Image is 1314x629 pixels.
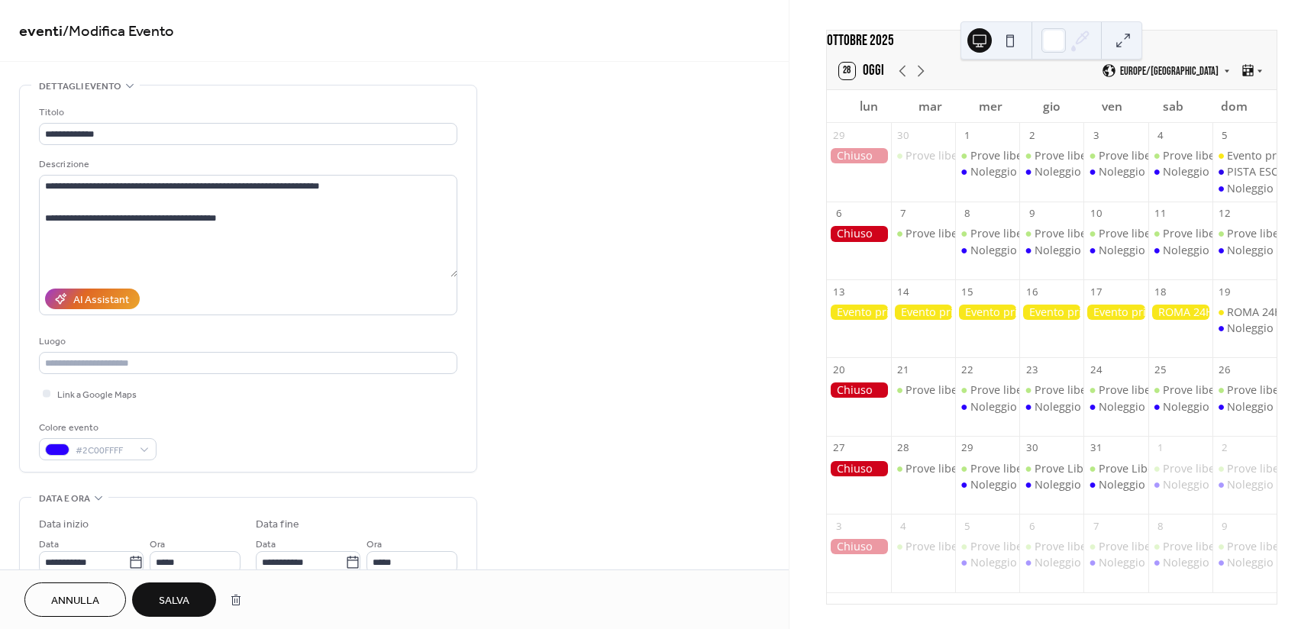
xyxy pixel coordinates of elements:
[955,226,1019,241] div: Prove libere
[1148,539,1212,554] div: Prove libere
[1163,539,1225,554] div: Prove libere
[1227,243,1297,258] div: Noleggio kart
[150,537,165,553] span: Ora
[1163,243,1233,258] div: Noleggio kart
[1035,243,1105,258] div: Noleggio kart
[1120,66,1219,76] span: Europe/[GEOGRAPHIC_DATA]
[970,382,1033,398] div: Prove libere
[1148,382,1212,398] div: Prove libere
[970,399,1041,414] div: Noleggio kart
[1019,539,1083,554] div: Prove libere
[1148,243,1212,258] div: Noleggio kart
[1212,477,1277,492] div: Noleggio kart
[906,382,968,398] div: Prove libere
[1163,148,1225,163] div: Prove libere
[1163,555,1233,570] div: Noleggio kart
[1148,555,1212,570] div: Noleggio kart
[955,148,1019,163] div: Prove libere
[1154,441,1167,455] div: 1
[1212,181,1277,196] div: Noleggio kart
[832,363,846,377] div: 20
[1019,164,1083,179] div: Noleggio kart
[1227,461,1290,476] div: Prove libere
[896,285,910,298] div: 14
[39,105,454,121] div: Titolo
[896,128,910,142] div: 30
[1154,128,1167,142] div: 4
[39,79,121,95] span: Dettagli evento
[1025,128,1038,142] div: 2
[1154,519,1167,533] div: 8
[827,305,891,320] div: Evento privato
[1218,363,1232,377] div: 26
[1163,477,1233,492] div: Noleggio kart
[73,292,129,308] div: AI Assistant
[1143,90,1204,123] div: sab
[960,90,1022,123] div: mer
[1212,399,1277,414] div: Noleggio kart
[960,285,974,298] div: 15
[1025,519,1038,533] div: 6
[955,164,1019,179] div: Noleggio kart
[1083,461,1148,476] div: Prove Libere
[256,517,299,533] div: Data fine
[1099,382,1161,398] div: Prove libere
[832,128,846,142] div: 29
[1099,477,1169,492] div: Noleggio kart
[970,555,1041,570] div: Noleggio kart
[256,537,276,553] span: Data
[906,148,968,163] div: Prove libere
[1148,461,1212,476] div: Prove libere
[39,420,153,436] div: Colore evento
[970,477,1041,492] div: Noleggio kart
[1025,285,1038,298] div: 16
[1148,477,1212,492] div: Noleggio kart
[955,555,1019,570] div: Noleggio kart
[834,59,890,83] button: 28Oggi
[891,461,955,476] div: Prove libere
[1099,461,1164,476] div: Prove Libere
[1148,164,1212,179] div: Noleggio kart
[1163,226,1225,241] div: Prove libere
[839,90,900,123] div: lun
[1083,477,1148,492] div: Noleggio kart
[906,539,968,554] div: Prove libere
[1099,399,1169,414] div: Noleggio kart
[1212,164,1277,179] div: PISTA ESCLUSIVA PER NOLEGGIO
[960,441,974,455] div: 29
[1090,128,1103,142] div: 3
[955,399,1019,414] div: Noleggio kart
[1212,539,1277,554] div: Prove libere
[1083,226,1148,241] div: Prove libere
[1025,363,1038,377] div: 23
[1019,461,1083,476] div: Prove Libere
[39,491,90,507] span: Data e ora
[1035,164,1105,179] div: Noleggio kart
[1090,363,1103,377] div: 24
[1227,148,1302,163] div: Evento privato
[896,363,910,377] div: 21
[1227,226,1290,241] div: Prove libere
[1227,382,1290,398] div: Prove libere
[827,148,891,163] div: Chiuso
[970,243,1041,258] div: Noleggio kart
[63,17,174,47] span: / Modifica Evento
[24,582,126,617] a: Annulla
[827,539,891,554] div: Chiuso
[1099,148,1161,163] div: Prove libere
[132,582,216,617] button: Salva
[1025,441,1038,455] div: 30
[366,537,382,553] span: Ora
[970,461,1033,476] div: Prove libere
[960,519,974,533] div: 5
[1083,243,1148,258] div: Noleggio kart
[1099,539,1161,554] div: Prove libere
[1203,90,1264,123] div: dom
[906,226,968,241] div: Prove libere
[960,207,974,221] div: 8
[955,243,1019,258] div: Noleggio kart
[832,519,846,533] div: 3
[1025,207,1038,221] div: 9
[1227,181,1297,196] div: Noleggio kart
[1019,305,1083,320] div: Evento privato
